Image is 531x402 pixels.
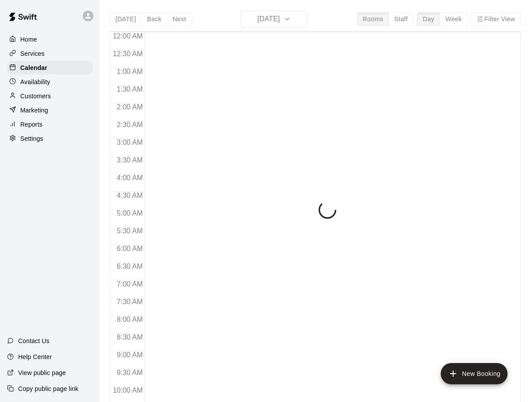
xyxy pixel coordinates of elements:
[115,280,145,288] span: 7:00 AM
[115,139,145,146] span: 3:00 AM
[20,35,37,44] p: Home
[115,68,145,75] span: 1:00 AM
[115,316,145,323] span: 8:00 AM
[20,134,43,143] p: Settings
[115,85,145,93] span: 1:30 AM
[7,33,92,46] a: Home
[7,104,92,117] a: Marketing
[7,132,92,145] a: Settings
[115,227,145,235] span: 5:30 AM
[115,156,145,164] span: 3:30 AM
[111,387,145,394] span: 10:00 AM
[115,245,145,252] span: 6:00 AM
[20,49,45,58] p: Services
[20,92,51,100] p: Customers
[20,77,50,86] p: Availability
[7,61,92,74] a: Calendar
[7,118,92,131] a: Reports
[115,369,145,376] span: 9:30 AM
[18,368,66,377] p: View public page
[115,333,145,341] span: 8:30 AM
[115,263,145,270] span: 6:30 AM
[20,120,42,129] p: Reports
[115,103,145,111] span: 2:00 AM
[115,192,145,199] span: 4:30 AM
[20,63,47,72] p: Calendar
[7,89,92,103] a: Customers
[20,106,48,115] p: Marketing
[115,351,145,359] span: 9:00 AM
[18,384,78,393] p: Copy public page link
[7,47,92,60] a: Services
[18,336,50,345] p: Contact Us
[115,209,145,217] span: 5:00 AM
[18,352,52,361] p: Help Center
[111,50,145,58] span: 12:30 AM
[115,121,145,128] span: 2:30 AM
[441,363,508,384] button: add
[115,298,145,305] span: 7:30 AM
[7,75,92,89] a: Availability
[111,32,145,40] span: 12:00 AM
[115,174,145,182] span: 4:00 AM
